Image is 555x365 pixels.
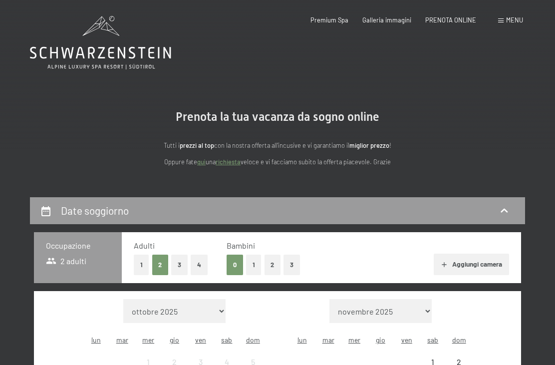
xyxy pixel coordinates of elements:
abbr: lunedì [91,336,101,344]
button: 3 [283,255,300,275]
h2: Date soggiorno [61,204,129,217]
button: 1 [134,255,149,275]
a: richiesta [216,158,241,166]
strong: prezzi al top [180,141,214,149]
a: quì [197,158,206,166]
a: PRENOTA ONLINE [425,16,476,24]
span: Menu [506,16,523,24]
abbr: giovedì [376,336,385,344]
button: 4 [191,255,208,275]
button: 2 [152,255,169,275]
a: Premium Spa [310,16,348,24]
p: Oppure fate una veloce e vi facciamo subito la offerta piacevole. Grazie [78,157,477,167]
span: Bambini [227,241,255,250]
abbr: martedì [322,336,334,344]
a: Galleria immagini [362,16,411,24]
span: 2 adulti [46,256,86,267]
p: Tutti i con la nostra offerta all'incusive e vi garantiamo il ! [78,140,477,150]
abbr: domenica [452,336,466,344]
abbr: sabato [221,336,232,344]
abbr: mercoledì [142,336,154,344]
button: 0 [227,255,243,275]
span: Adulti [134,241,155,250]
abbr: venerdì [401,336,412,344]
h3: Occupazione [46,240,110,251]
button: 3 [171,255,188,275]
button: 1 [246,255,262,275]
button: 2 [265,255,281,275]
span: Prenota la tua vacanza da sogno online [176,110,379,124]
abbr: lunedì [297,336,307,344]
abbr: giovedì [170,336,179,344]
button: Aggiungi camera [434,254,509,276]
abbr: martedì [116,336,128,344]
abbr: domenica [246,336,260,344]
abbr: sabato [427,336,438,344]
strong: miglior prezzo [349,141,389,149]
abbr: mercoledì [348,336,360,344]
abbr: venerdì [195,336,206,344]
